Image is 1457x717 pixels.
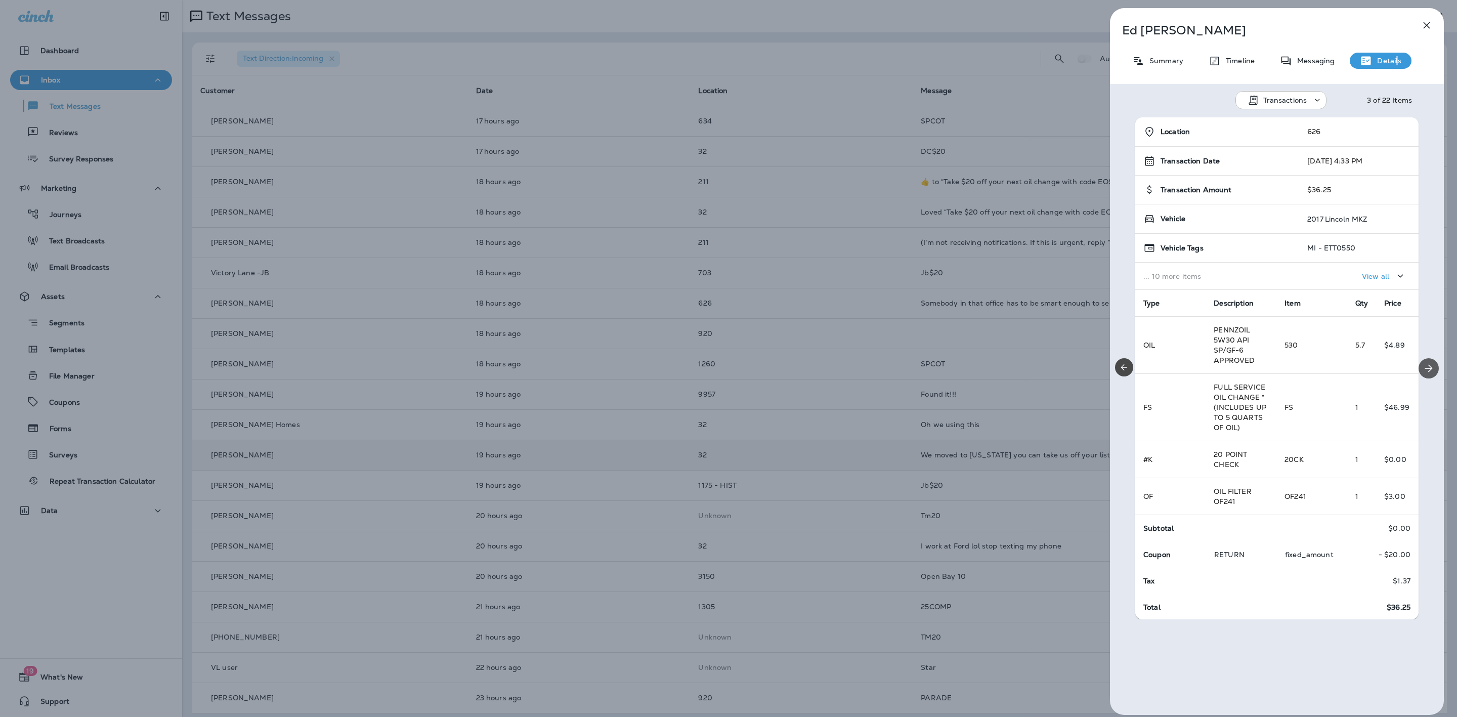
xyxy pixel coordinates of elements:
p: $0.00 [1384,455,1410,463]
span: Qty [1355,299,1368,308]
p: $1.37 [1393,577,1410,585]
p: MI - ETT0550 [1307,244,1355,252]
p: RETURN [1214,551,1269,559]
button: View all [1358,267,1410,285]
span: Price [1384,299,1401,308]
span: FS [1284,403,1293,412]
span: 20 POINT CHECK [1214,450,1247,469]
span: 5.7 [1355,341,1365,350]
span: Location [1161,128,1190,136]
p: Timeline [1221,57,1255,65]
span: FS [1143,403,1152,412]
p: fixed_amount [1285,551,1340,559]
span: OF [1143,492,1153,501]
span: Vehicle [1161,215,1185,223]
p: - $20.00 [1379,551,1410,559]
p: $3.00 [1384,492,1410,500]
p: Details [1372,57,1401,65]
span: Transaction Amount [1161,186,1232,194]
span: Transaction Date [1161,157,1220,165]
span: 1 [1355,455,1358,464]
span: Tax [1143,576,1154,585]
p: ... 10 more items [1143,272,1291,280]
p: Transactions [1263,96,1307,104]
p: $46.99 [1384,403,1410,411]
span: 1 [1355,492,1358,501]
span: $36.25 [1387,603,1410,612]
span: 20CK [1284,455,1304,464]
p: Ed [PERSON_NAME] [1122,23,1398,37]
span: Coupon [1143,550,1171,559]
span: Total [1143,603,1161,612]
td: [DATE] 4:33 PM [1299,147,1419,176]
td: $36.25 [1299,176,1419,204]
span: Vehicle Tags [1161,244,1204,252]
span: Description [1214,299,1254,308]
span: Subtotal [1143,524,1174,533]
div: 3 of 22 Items [1367,96,1412,104]
button: Previous [1115,358,1133,376]
span: Item [1284,299,1301,308]
p: Summary [1144,57,1183,65]
span: 530 [1284,341,1298,350]
p: $0.00 [1388,524,1410,532]
span: PENNZOIL 5W30 API SP/GF-6 APPROVED [1214,325,1255,365]
p: Messaging [1292,57,1335,65]
span: OIL FILTER OF241 [1214,487,1251,506]
span: #K [1143,455,1152,464]
td: 626 [1299,117,1419,147]
span: OF241 [1284,492,1306,501]
span: 1 [1355,403,1358,412]
button: Next [1419,358,1439,378]
span: Type [1143,299,1160,308]
span: OIL [1143,341,1155,350]
p: 2017 Lincoln MKZ [1307,215,1367,223]
p: $4.89 [1384,341,1410,349]
span: FULL SERVICE OIL CHANGE *(INCLUDES UP TO 5 QUARTS OF OIL) [1214,383,1266,432]
p: View all [1362,272,1389,280]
